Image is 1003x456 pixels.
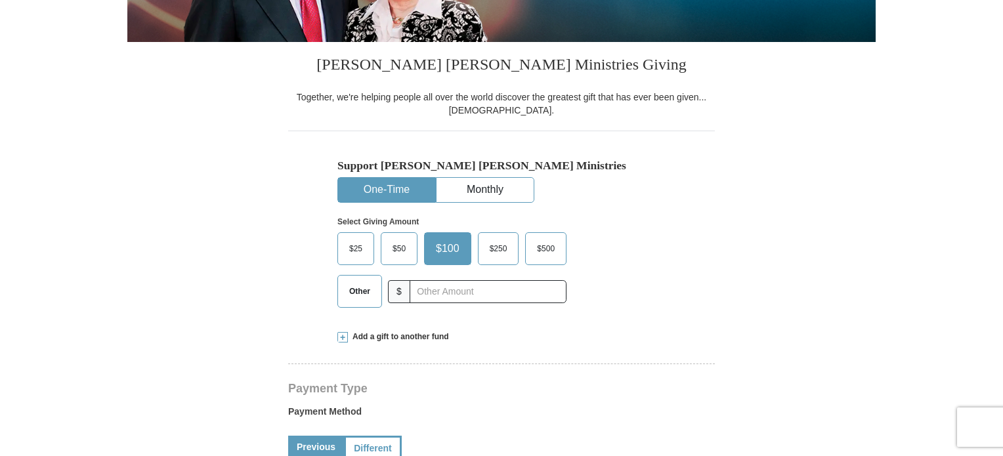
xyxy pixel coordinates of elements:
strong: Select Giving Amount [337,217,419,226]
h3: [PERSON_NAME] [PERSON_NAME] Ministries Giving [288,42,715,91]
span: Add a gift to another fund [348,331,449,342]
span: $ [388,280,410,303]
h5: Support [PERSON_NAME] [PERSON_NAME] Ministries [337,159,666,173]
label: Payment Method [288,405,715,425]
span: $25 [343,239,369,259]
div: Together, we're helping people all over the world discover the greatest gift that has ever been g... [288,91,715,117]
span: $250 [483,239,514,259]
input: Other Amount [410,280,566,303]
span: $50 [386,239,412,259]
h4: Payment Type [288,383,715,394]
span: $100 [429,239,466,259]
button: One-Time [338,178,435,202]
span: Other [343,281,377,301]
button: Monthly [437,178,534,202]
span: $500 [530,239,561,259]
